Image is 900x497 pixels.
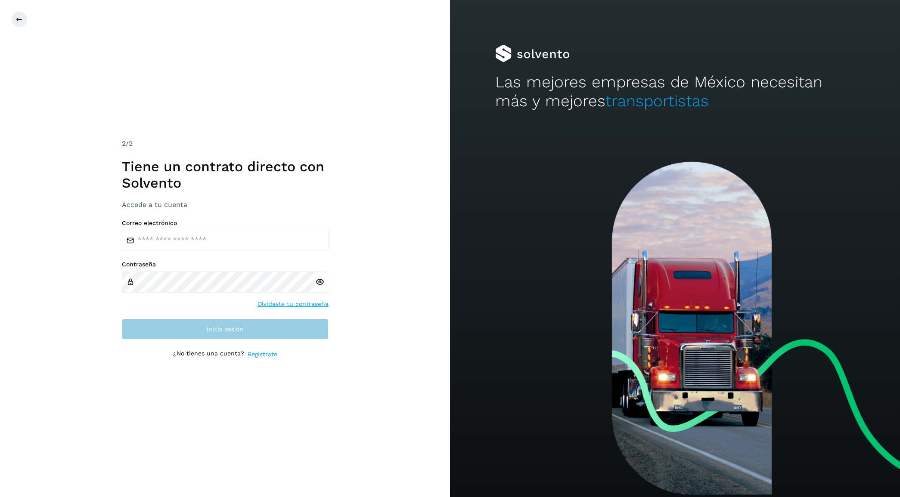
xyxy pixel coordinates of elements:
h3: Accede a tu cuenta [122,201,329,209]
span: 2 [122,139,126,148]
div: /2 [122,139,329,149]
span: transportistas [605,92,709,110]
label: Correo electrónico [122,219,329,227]
p: ¿No tienes una cuenta? [173,350,244,359]
h2: Las mejores empresas de México necesitan más y mejores [495,73,855,111]
a: Regístrate [248,350,277,359]
h1: Tiene un contrato directo con Solvento [122,158,329,191]
a: Olvidaste tu contraseña [258,299,329,309]
label: Contraseña [122,261,329,268]
button: Inicia sesión [122,319,329,340]
span: Inicia sesión [207,326,243,332]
